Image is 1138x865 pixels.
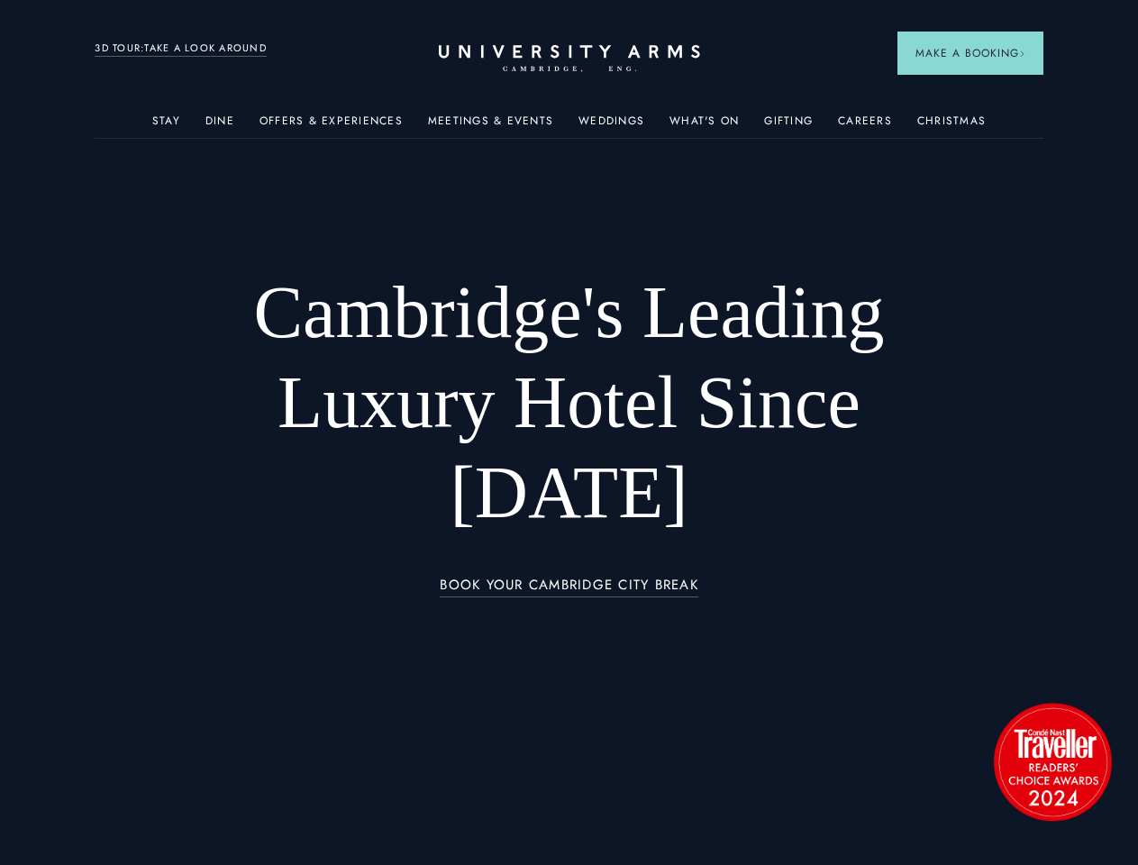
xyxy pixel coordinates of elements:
span: Make a Booking [915,45,1025,61]
a: Careers [838,114,892,138]
a: Offers & Experiences [259,114,403,138]
a: Gifting [764,114,813,138]
a: Meetings & Events [428,114,553,138]
h1: Cambridge's Leading Luxury Hotel Since [DATE] [190,268,949,538]
a: 3D TOUR:TAKE A LOOK AROUND [95,41,267,57]
a: Weddings [578,114,644,138]
img: image-2524eff8f0c5d55edbf694693304c4387916dea5-1501x1501-png [985,694,1120,829]
a: What's On [669,114,739,138]
a: Home [439,45,700,73]
img: Arrow icon [1019,50,1025,57]
a: Dine [205,114,234,138]
a: Christmas [917,114,986,138]
a: BOOK YOUR CAMBRIDGE CITY BREAK [440,578,698,598]
a: Stay [152,114,180,138]
button: Make a BookingArrow icon [897,32,1043,75]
